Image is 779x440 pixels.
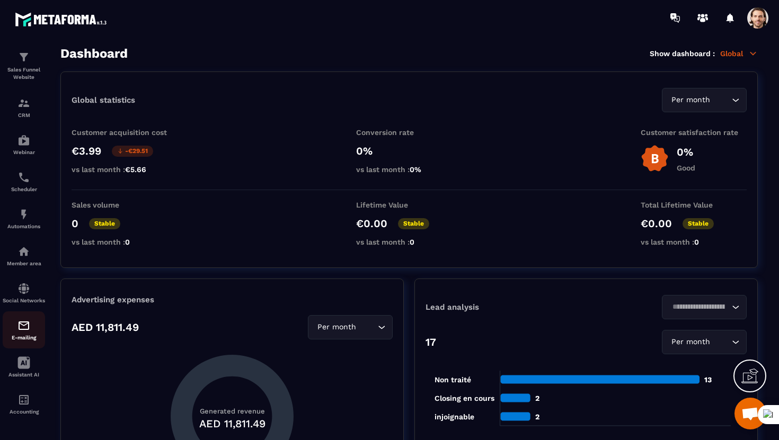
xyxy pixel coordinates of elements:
[356,128,462,137] p: Conversion rate
[426,336,436,348] p: 17
[125,238,130,246] span: 0
[3,149,45,155] p: Webinar
[72,165,178,174] p: vs last month :
[3,126,45,163] a: automationsautomationsWebinar
[410,238,414,246] span: 0
[17,282,30,295] img: social-network
[435,394,494,403] tspan: Closing en cours
[358,321,375,333] input: Search for option
[356,165,462,174] p: vs last month :
[734,398,766,429] div: Mở cuộc trò chuyện
[356,217,387,230] p: €0.00
[662,330,747,354] div: Search for option
[435,412,474,421] tspan: injoignable
[3,298,45,303] p: Social Networks
[641,238,747,246] p: vs last month :
[72,217,78,230] p: 0
[17,208,30,221] img: automations
[3,200,45,237] a: automationsautomationsAutomations
[17,393,30,406] img: accountant
[72,145,101,157] p: €3.99
[641,217,672,230] p: €0.00
[669,336,712,348] span: Per month
[3,43,45,89] a: formationformationSales Funnel Website
[17,171,30,184] img: scheduler
[315,321,358,333] span: Per month
[641,128,747,137] p: Customer satisfaction rate
[72,201,178,209] p: Sales volume
[669,94,712,106] span: Per month
[308,315,393,339] div: Search for option
[720,49,758,58] p: Global
[72,238,178,246] p: vs last month :
[650,49,715,58] p: Show dashboard :
[17,134,30,147] img: automations
[3,311,45,348] a: emailemailE-mailing
[17,245,30,258] img: automations
[3,274,45,311] a: social-networksocial-networkSocial Networks
[356,238,462,246] p: vs last month :
[3,186,45,192] p: Scheduler
[89,218,120,229] p: Stable
[3,89,45,126] a: formationformationCRM
[669,301,729,313] input: Search for option
[712,94,729,106] input: Search for option
[15,10,110,29] img: logo
[3,385,45,423] a: accountantaccountantAccounting
[694,238,699,246] span: 0
[3,223,45,229] p: Automations
[17,97,30,110] img: formation
[356,201,462,209] p: Lifetime Value
[677,146,695,158] p: 0%
[17,319,30,332] img: email
[72,128,178,137] p: Customer acquisition cost
[3,237,45,274] a: automationsautomationsMember area
[683,218,714,229] p: Stable
[3,112,45,118] p: CRM
[398,218,429,229] p: Stable
[712,336,729,348] input: Search for option
[641,145,669,173] img: b-badge-o.b3b20ee6.svg
[3,409,45,415] p: Accounting
[17,51,30,64] img: formation
[3,335,45,340] p: E-mailing
[60,46,128,61] h3: Dashboard
[3,163,45,200] a: schedulerschedulerScheduler
[662,295,747,319] div: Search for option
[677,164,695,172] p: Good
[3,66,45,81] p: Sales Funnel Website
[641,201,747,209] p: Total Lifetime Value
[426,302,586,312] p: Lead analysis
[72,295,393,304] p: Advertising expenses
[356,145,462,157] p: 0%
[72,321,139,334] p: AED 11,811.49
[435,375,471,384] tspan: Non traité
[410,165,421,174] span: 0%
[3,372,45,378] p: Assistant AI
[125,165,146,174] span: €5.66
[72,95,135,105] p: Global statistics
[112,146,153,157] p: -€29.51
[662,88,747,112] div: Search for option
[3,261,45,266] p: Member area
[3,348,45,385] a: Assistant AI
